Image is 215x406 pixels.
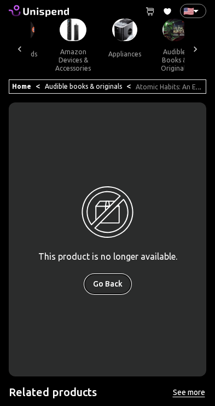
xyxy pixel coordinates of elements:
[9,79,206,94] div: < <
[60,19,86,41] img: Amazon Devices & Accessories
[150,41,199,79] button: audible books & originals
[100,41,150,67] button: appliances
[180,4,206,18] div: 🇺🇸
[9,385,97,400] h5: Related products
[162,19,187,41] img: Audible Books & Originals
[47,41,100,79] button: amazon devices & accessories
[38,250,177,263] p: This product is no longer available.
[171,386,206,399] button: See more
[12,83,31,90] a: Home
[183,4,189,18] p: 🇺🇸
[84,274,131,294] button: Go Back
[45,83,122,90] a: Audible books & originals
[112,19,137,41] img: Appliances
